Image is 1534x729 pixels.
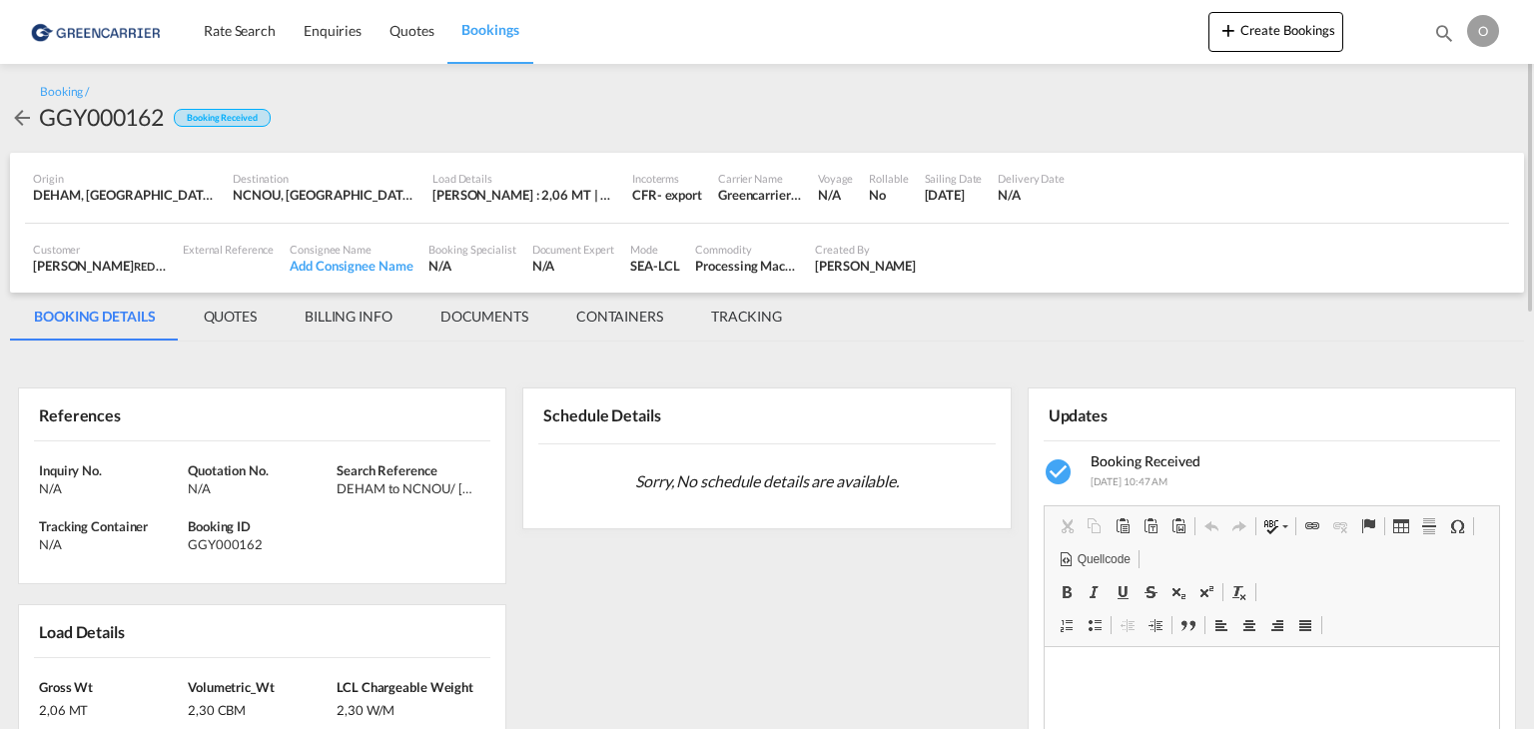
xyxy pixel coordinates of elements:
[39,101,164,133] div: GGY000162
[695,257,799,275] div: Processing Machinery and Equipment, Agricultural
[1467,15,1499,47] div: O
[657,186,702,204] div: - export
[188,696,332,719] div: 2,30 CBM
[432,171,616,186] div: Load Details
[1053,579,1081,605] a: Fett (Strg+B)
[1164,579,1192,605] a: Tiefgestellt
[1197,513,1225,539] a: Rückgängig (Strg+Z)
[1354,513,1382,539] a: Anker
[1081,513,1109,539] a: Kopieren (Strg+C)
[1415,513,1443,539] a: Horizontale Linie einfügen
[627,462,907,500] span: Sorry, No schedule details are available.
[281,293,416,341] md-tab-item: BILLING INFO
[233,186,416,204] div: NCNOU, Noumea, New Caledonia, Micronesia, Melanesia & Polynesia, Oceania
[428,257,515,275] div: N/A
[869,171,908,186] div: Rollable
[1298,513,1326,539] a: Link einfügen/editieren (Strg+K)
[10,101,39,133] div: icon-arrow-left
[39,696,183,719] div: 2,06 MT
[1207,612,1235,638] a: Linksbündig
[188,679,275,695] span: Volumetric_Wt
[1053,546,1137,572] a: Quellcode
[174,109,270,128] div: Booking Received
[818,186,853,204] div: N/A
[20,20,434,41] body: WYSIWYG-Editor, editor2
[34,613,133,648] div: Load Details
[1081,612,1109,638] a: Liste
[10,106,34,130] md-icon: icon-arrow-left
[1326,513,1354,539] a: Link entfernen
[461,21,518,38] span: Bookings
[1164,513,1192,539] a: Aus Word einfügen
[34,396,259,431] div: References
[869,186,908,204] div: No
[1192,579,1220,605] a: Hochgestellt
[416,293,552,341] md-tab-item: DOCUMENTS
[1225,579,1253,605] a: Formatierung entfernen
[428,242,515,257] div: Booking Specialist
[1109,579,1137,605] a: Unterstrichen (Strg+U)
[1109,513,1137,539] a: Einfügen (Strg+V)
[1433,22,1455,52] div: icon-magnify
[1216,18,1240,42] md-icon: icon-plus 400-fg
[233,171,416,186] div: Destination
[1137,579,1164,605] a: Durchgestrichen
[1258,513,1293,539] a: Rechtschreibprüfung während der Texteingabe (SCAYT)
[188,462,269,478] span: Quotation No.
[39,679,93,695] span: Gross Wt
[33,186,217,204] div: DEHAM, Hamburg, Germany, Western Europe, Europe
[632,171,702,186] div: Incoterms
[1174,612,1202,638] a: Zitatblock
[1433,22,1455,44] md-icon: icon-magnify
[998,171,1065,186] div: Delivery Date
[337,696,480,719] div: 2,30 W/M
[39,462,102,478] span: Inquiry No.
[1387,513,1415,539] a: Tabelle
[432,186,616,204] div: [PERSON_NAME] : 2,06 MT | Volumetric Wt : 2,30 CBM | Chargeable Wt : 2,30 W/M
[337,679,473,695] span: LCL Chargeable Weight
[1235,612,1263,638] a: Zentriert
[337,479,480,497] div: DEHAM to NCNOU/ 26 October, 2025
[925,171,983,186] div: Sailing Date
[204,22,276,39] span: Rate Search
[532,242,615,257] div: Document Expert
[180,293,281,341] md-tab-item: QUOTES
[630,257,679,275] div: SEA-LCL
[39,535,183,553] div: N/A
[1291,612,1319,638] a: Blocksatz
[1142,612,1169,638] a: Einzug vergrößern
[10,293,806,341] md-pagination-wrapper: Use the left and right arrow keys to navigate between tabs
[1263,612,1291,638] a: Rechtsbündig
[1053,513,1081,539] a: Ausschneiden (Strg+X)
[718,171,802,186] div: Carrier Name
[39,518,148,534] span: Tracking Container
[1091,452,1200,469] span: Booking Received
[337,462,436,478] span: Search Reference
[818,171,853,186] div: Voyage
[1443,513,1471,539] a: Sonderzeichen einfügen
[1114,612,1142,638] a: Einzug verkleinern
[1091,475,1168,487] span: [DATE] 10:47 AM
[183,242,274,257] div: External Reference
[188,479,332,497] div: N/A
[925,186,983,204] div: 26 Oct 2025
[815,257,916,275] div: Olesia Shevchuk
[815,242,916,257] div: Created By
[630,242,679,257] div: Mode
[1208,12,1343,52] button: icon-plus 400-fgCreate Bookings
[33,257,167,275] div: [PERSON_NAME]
[998,186,1065,204] div: N/A
[632,186,657,204] div: CFR
[532,257,615,275] div: N/A
[40,84,89,101] div: Booking /
[1137,513,1164,539] a: Als Klartext einfügen (Strg+Umschalt+V)
[290,242,412,257] div: Consignee Name
[33,171,217,186] div: Origin
[1225,513,1253,539] a: Wiederherstellen (Strg+Y)
[10,293,180,341] md-tab-item: BOOKING DETAILS
[718,186,802,204] div: Greencarrier Consolidators
[188,518,251,534] span: Booking ID
[39,479,183,497] div: N/A
[552,293,687,341] md-tab-item: CONTAINERS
